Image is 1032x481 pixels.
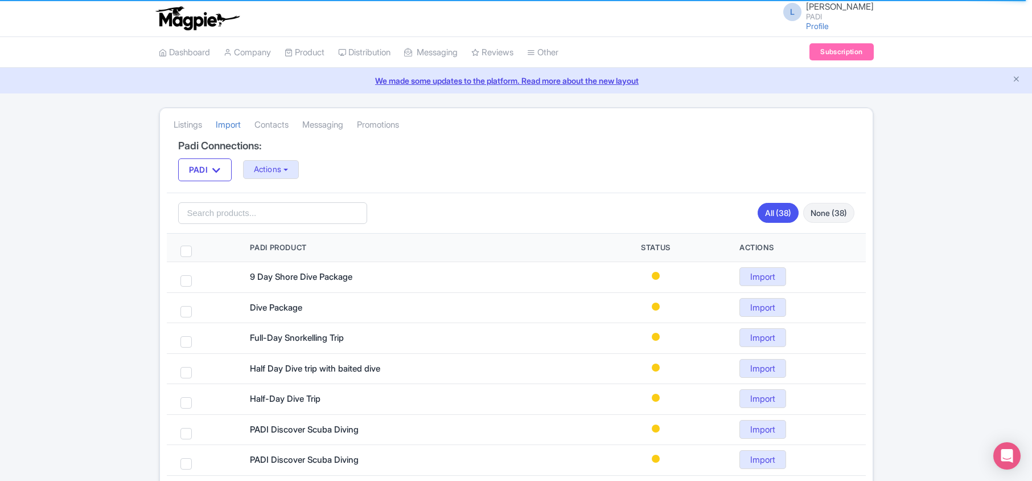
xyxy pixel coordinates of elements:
[776,2,874,21] a: L [PERSON_NAME] PADI
[739,359,786,378] a: Import
[739,298,786,317] a: Import
[178,140,854,152] h4: Padi Connections:
[586,234,726,262] th: Status
[993,442,1021,470] div: Open Intercom Messenger
[806,13,874,21] small: PADI
[739,420,786,439] a: Import
[285,37,324,68] a: Product
[806,21,829,31] a: Profile
[739,389,786,408] a: Import
[250,301,421,315] div: Dive Package
[178,158,232,181] button: PADI
[739,267,786,286] a: Import
[250,454,421,467] div: PADI Discover Scuba Diving
[250,423,421,437] div: PADI Discover Scuba Diving
[178,202,368,224] input: Search products...
[236,234,586,262] th: Padi Product
[338,37,390,68] a: Distribution
[809,43,873,60] a: Subscription
[803,203,854,223] a: None (38)
[739,328,786,347] a: Import
[250,362,421,376] div: Half Day Dive trip with baited dive
[357,109,399,141] a: Promotions
[726,234,866,262] th: Actions
[250,393,421,406] div: Half-Day Dive Trip
[174,109,202,141] a: Listings
[471,37,513,68] a: Reviews
[302,109,343,141] a: Messaging
[404,37,458,68] a: Messaging
[783,3,801,21] span: L
[1012,74,1021,87] button: Close announcement
[243,160,299,179] button: Actions
[159,37,210,68] a: Dashboard
[527,37,558,68] a: Other
[216,109,241,141] a: Import
[758,203,799,223] a: All (38)
[739,450,786,469] a: Import
[7,75,1025,87] a: We made some updates to the platform. Read more about the new layout
[153,6,241,31] img: logo-ab69f6fb50320c5b225c76a69d11143b.png
[806,1,874,12] span: [PERSON_NAME]
[254,109,289,141] a: Contacts
[250,332,421,345] div: Full-Day Snorkelling Trip
[224,37,271,68] a: Company
[250,271,421,284] div: 9 Day Shore Dive Package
